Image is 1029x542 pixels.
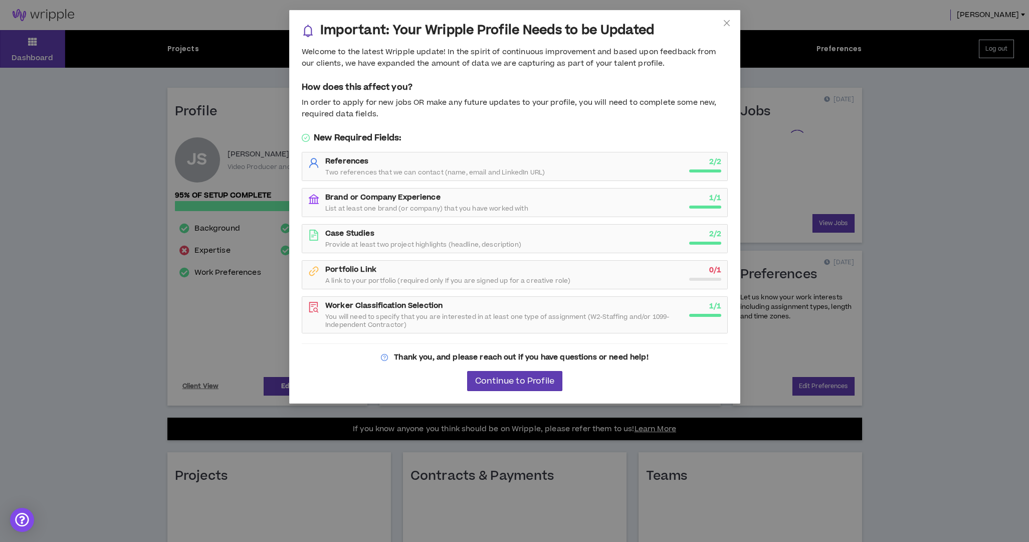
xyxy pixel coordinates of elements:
[308,302,319,313] span: file-search
[320,23,654,39] h3: Important: Your Wripple Profile Needs to be Updated
[325,205,528,213] span: List at least one brand (or company) that you have worked with
[709,229,721,239] strong: 2 / 2
[325,192,441,203] strong: Brand or Company Experience
[302,97,728,120] div: In order to apply for new jobs OR make any future updates to your profile, you will need to compl...
[325,156,368,166] strong: References
[302,47,728,69] div: Welcome to the latest Wripple update! In the spirit of continuous improvement and based upon feed...
[325,300,443,311] strong: Worker Classification Selection
[308,266,319,277] span: link
[723,19,731,27] span: close
[325,168,545,176] span: Two references that we can contact (name, email and LinkedIn URL)
[709,193,721,203] strong: 1 / 1
[325,277,570,285] span: A link to your portfolio (required only If you are signed up for a creative role)
[308,157,319,168] span: user
[302,134,310,142] span: check-circle
[325,228,374,239] strong: Case Studies
[325,241,521,249] span: Provide at least two project highlights (headline, description)
[10,508,34,532] div: Open Intercom Messenger
[308,194,319,205] span: bank
[709,265,721,275] strong: 0 / 1
[325,264,376,275] strong: Portfolio Link
[394,352,648,363] strong: Thank you, and please reach out if you have questions or need help!
[709,301,721,311] strong: 1 / 1
[302,25,314,37] span: bell
[713,10,740,37] button: Close
[467,371,562,391] button: Continue to Profile
[308,230,319,241] span: file-text
[709,156,721,167] strong: 2 / 2
[381,354,388,361] span: question-circle
[475,377,554,386] span: Continue to Profile
[302,132,728,144] h5: New Required Fields:
[302,81,728,93] h5: How does this affect you?
[325,313,683,329] span: You will need to specify that you are interested in at least one type of assignment (W2-Staffing ...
